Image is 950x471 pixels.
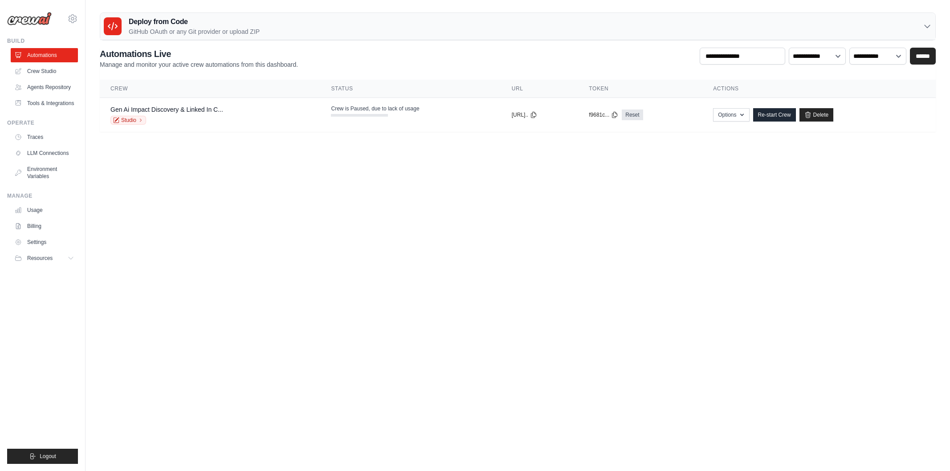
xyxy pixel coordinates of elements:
[7,12,52,25] img: Logo
[753,108,796,122] a: Re-start Crew
[11,219,78,233] a: Billing
[589,111,618,118] button: f9681c...
[129,27,260,36] p: GitHub OAuth or any Git provider or upload ZIP
[702,80,936,98] th: Actions
[27,255,53,262] span: Resources
[11,64,78,78] a: Crew Studio
[713,108,749,122] button: Options
[7,119,78,126] div: Operate
[7,192,78,199] div: Manage
[7,449,78,464] button: Logout
[7,37,78,45] div: Build
[11,162,78,183] a: Environment Variables
[11,80,78,94] a: Agents Repository
[11,251,78,265] button: Resources
[578,80,702,98] th: Token
[11,48,78,62] a: Automations
[110,116,146,125] a: Studio
[100,60,298,69] p: Manage and monitor your active crew automations from this dashboard.
[100,80,320,98] th: Crew
[129,16,260,27] h3: Deploy from Code
[11,235,78,249] a: Settings
[11,130,78,144] a: Traces
[40,453,56,460] span: Logout
[799,108,834,122] a: Delete
[331,105,419,112] span: Crew is Paused, due to lack of usage
[110,106,223,113] a: Gen Ai Impact Discovery & Linked In C...
[501,80,578,98] th: URL
[622,110,643,120] a: Reset
[320,80,501,98] th: Status
[11,96,78,110] a: Tools & Integrations
[11,146,78,160] a: LLM Connections
[100,48,298,60] h2: Automations Live
[11,203,78,217] a: Usage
